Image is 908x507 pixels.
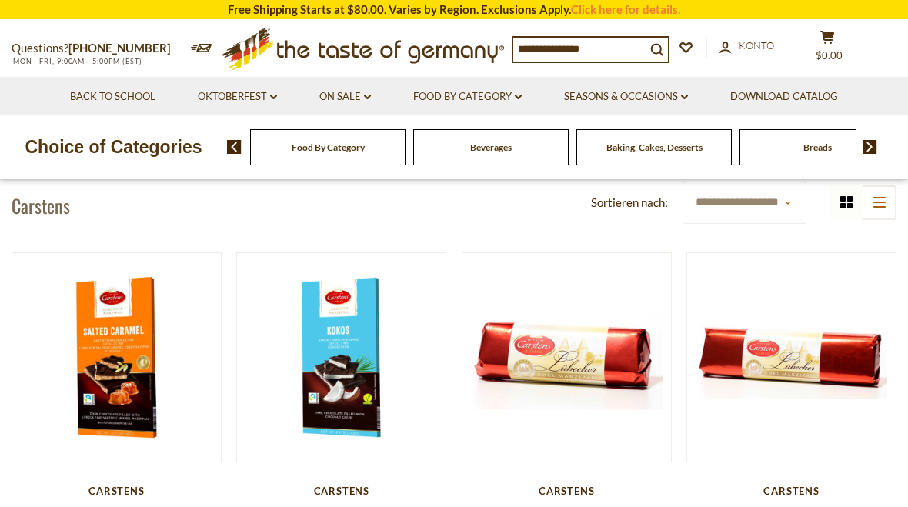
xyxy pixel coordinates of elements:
a: [PHONE_NUMBER] [68,41,171,55]
a: Download Catalog [730,88,838,105]
img: Carstens Marzipan Bar Dark Chocolate and Salted Caramel [12,253,221,462]
a: Baking, Cakes, Desserts [606,142,703,153]
a: Breads [803,142,832,153]
a: Food By Category [413,88,522,105]
p: Questions? [12,38,182,58]
span: MON - FRI, 9:00AM - 5:00PM (EST) [12,57,142,65]
a: On Sale [319,88,371,105]
span: Konto [739,39,774,52]
img: next arrow [863,140,877,154]
img: Carstens Marzipan Bar 7 oz [687,253,896,462]
button: $0.00 [804,30,850,68]
a: Click here for details. [571,2,680,16]
div: Carstens [12,485,222,497]
img: Carstens Dark Chocolate and Coconut [237,253,446,462]
a: Food By Category [292,142,365,153]
label: Sortieren nach: [591,193,668,212]
div: Carstens [686,485,896,497]
a: Seasons & Occasions [564,88,688,105]
a: Oktoberfest [198,88,277,105]
img: Carstens Marzipan Bar 4.4 oz [462,253,671,462]
div: Carstens [236,485,446,497]
div: Carstens [462,485,672,497]
a: Konto [719,38,774,55]
a: Beverages [470,142,512,153]
span: $0.00 [816,49,843,62]
img: previous arrow [227,140,242,154]
a: Back to School [70,88,155,105]
h1: Carstens [12,194,70,217]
